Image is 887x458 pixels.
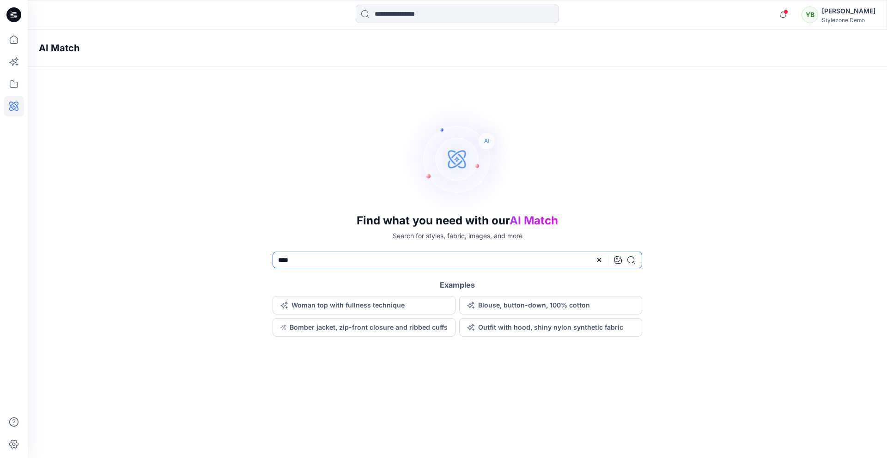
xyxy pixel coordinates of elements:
span: AI Match [510,214,558,227]
div: Stylezone Demo [822,17,875,24]
div: YB [802,6,818,23]
p: Search for styles, fabric, images, and more [393,231,522,241]
h5: Examples [440,279,475,290]
button: Blouse, button-down, 100% cotton [459,296,642,314]
button: Woman top with fullness technique [273,296,456,314]
button: Bomber jacket, zip-front closure and ribbed cuffs [273,318,456,337]
h3: Find what you need with our [357,214,558,227]
h4: AI Match [39,42,79,54]
img: AI Search [402,103,513,214]
div: [PERSON_NAME] [822,6,875,17]
button: Outfit with hood, shiny nylon synthetic fabric [459,318,642,337]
